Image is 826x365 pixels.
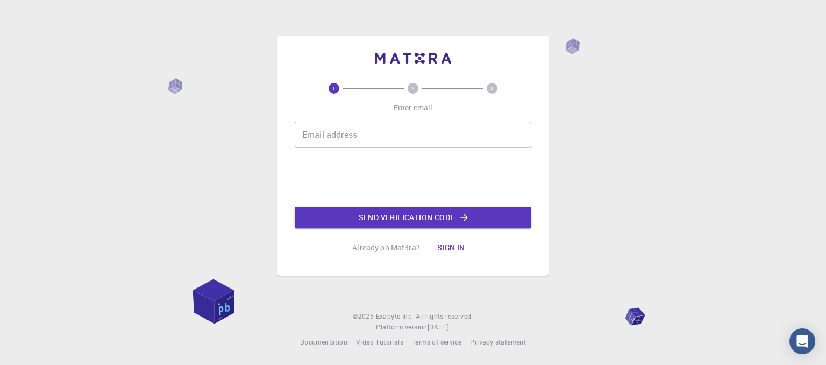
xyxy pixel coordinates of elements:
span: All rights reserved. [416,311,473,322]
a: Exabyte Inc. [376,311,414,322]
a: Documentation [300,337,347,348]
div: Open Intercom Messenger [789,328,815,354]
p: Already on Mat3ra? [352,242,420,253]
text: 2 [411,85,415,92]
span: Video Tutorials [356,338,403,346]
span: Platform version [376,322,427,333]
button: Sign in [429,237,474,258]
span: © 2025 [353,311,375,322]
iframe: reCAPTCHA [331,156,495,198]
a: Terms of service [412,337,461,348]
span: Terms of service [412,338,461,346]
span: Exabyte Inc. [376,312,414,320]
p: Enter email [394,102,433,113]
text: 3 [490,85,494,92]
text: 1 [332,85,336,92]
span: [DATE] . [428,322,450,331]
button: Send verification code [295,207,531,228]
a: Video Tutorials [356,337,403,348]
span: Privacy statement [470,338,526,346]
a: [DATE]. [428,322,450,333]
span: Documentation [300,338,347,346]
a: Privacy statement [470,337,526,348]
